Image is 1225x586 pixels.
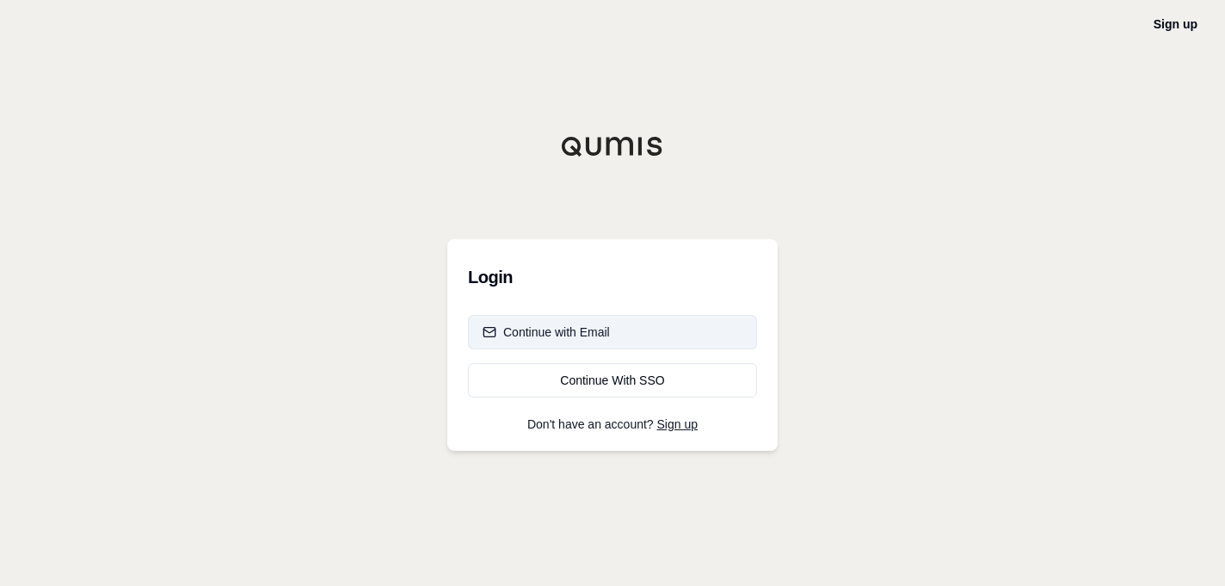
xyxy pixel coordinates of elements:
a: Sign up [657,417,698,431]
p: Don't have an account? [468,418,757,430]
h3: Login [468,260,757,294]
a: Continue With SSO [468,363,757,398]
button: Continue with Email [468,315,757,349]
div: Continue With SSO [483,372,742,389]
a: Sign up [1154,17,1197,31]
div: Continue with Email [483,324,610,341]
img: Qumis [561,136,664,157]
